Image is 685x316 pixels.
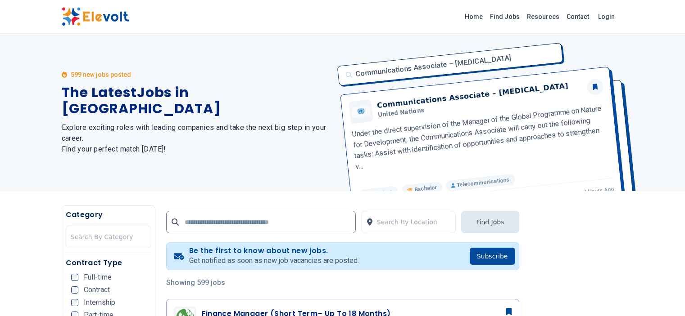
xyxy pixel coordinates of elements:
[523,9,563,24] a: Resources
[84,286,110,294] span: Contract
[640,273,685,316] iframe: Chat Widget
[563,9,593,24] a: Contact
[593,8,620,26] a: Login
[66,209,151,220] h5: Category
[189,246,359,255] h4: Be the first to know about new jobs.
[71,299,78,306] input: Internship
[84,274,112,281] span: Full-time
[166,277,519,288] p: Showing 599 jobs
[62,85,332,117] h1: The Latest Jobs in [GEOGRAPHIC_DATA]
[189,255,359,266] p: Get notified as soon as new job vacancies are posted.
[71,274,78,281] input: Full-time
[461,9,486,24] a: Home
[470,248,515,265] button: Subscribe
[62,122,332,155] h2: Explore exciting roles with leading companies and take the next big step in your career. Find you...
[66,258,151,268] h5: Contract Type
[71,70,131,79] p: 599 new jobs posted
[461,211,519,233] button: Find Jobs
[486,9,523,24] a: Find Jobs
[71,286,78,294] input: Contract
[62,7,129,26] img: Elevolt
[84,299,115,306] span: Internship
